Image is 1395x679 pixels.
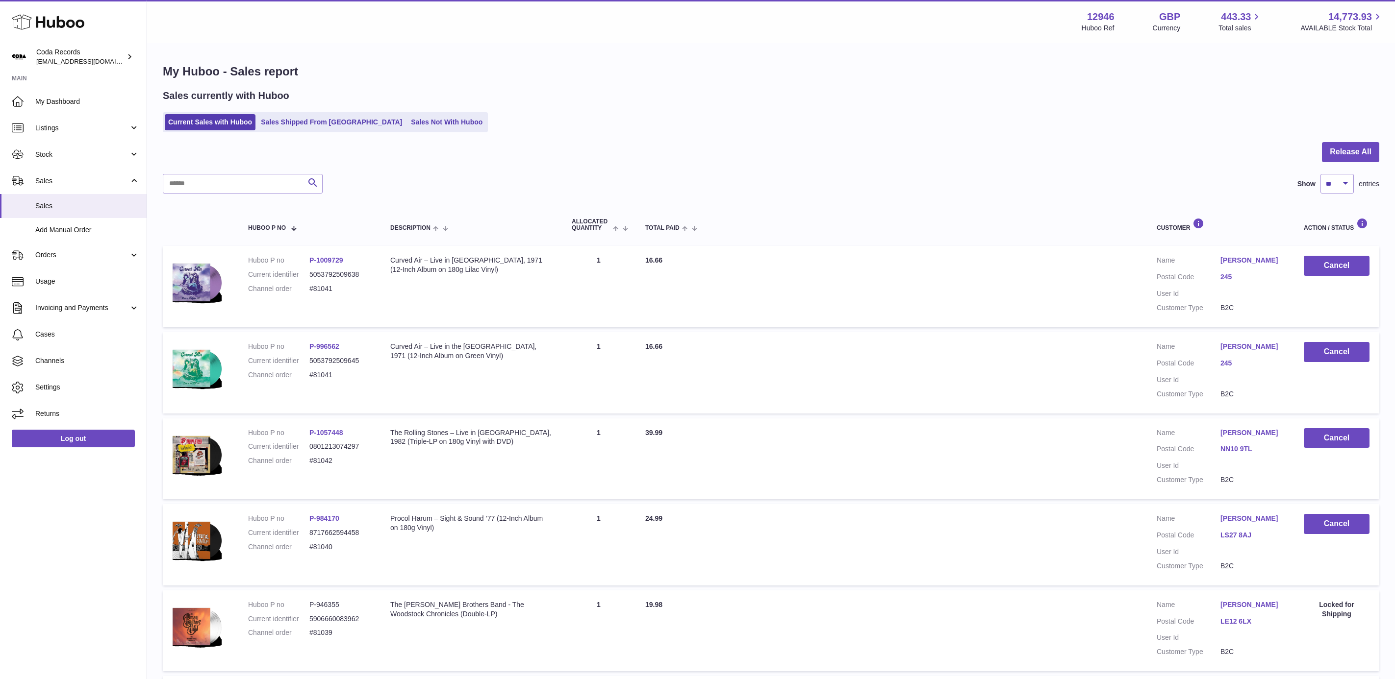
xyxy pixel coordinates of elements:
[1157,647,1220,656] dt: Customer Type
[257,114,406,130] a: Sales Shipped From [GEOGRAPHIC_DATA]
[35,356,139,365] span: Channels
[35,303,129,313] span: Invoicing and Payments
[248,225,286,231] span: Huboo P no
[1157,256,1220,267] dt: Name
[248,528,309,537] dt: Current identifier
[35,330,139,339] span: Cases
[1218,24,1262,33] span: Total sales
[1157,342,1220,354] dt: Name
[173,428,222,481] img: 129461757329788.png
[309,270,371,279] dd: 5053792509638
[1304,256,1370,276] button: Cancel
[35,225,139,235] span: Add Manual Order
[1157,444,1220,456] dt: Postal Code
[309,614,371,624] dd: 5906660083962
[309,528,371,537] dd: 8717662594458
[1157,475,1220,485] dt: Customer Type
[1220,475,1284,485] dd: B2C
[309,514,339,522] a: P-984170
[1157,561,1220,571] dt: Customer Type
[1157,272,1220,284] dt: Postal Code
[1157,218,1284,231] div: Customer
[163,64,1379,79] h1: My Huboo - Sales report
[35,409,139,418] span: Returns
[390,256,552,274] div: Curved Air – Live in [GEOGRAPHIC_DATA], 1971 (12-Inch Album on 180g Lilac Vinyl)
[1297,179,1316,189] label: Show
[309,284,371,293] dd: #81041
[309,370,371,380] dd: #81041
[248,370,309,380] dt: Channel order
[35,383,139,392] span: Settings
[173,342,222,395] img: 1720599138.png
[36,57,144,65] span: [EMAIL_ADDRESS][DOMAIN_NAME]
[1220,444,1284,454] a: NN10 9TL
[1220,428,1284,437] a: [PERSON_NAME]
[562,332,635,413] td: 1
[309,456,371,465] dd: #81042
[12,49,26,64] img: internalAdmin-12946@internal.huboo.com
[248,614,309,624] dt: Current identifier
[1304,600,1370,619] div: Locked for Shipping
[645,342,662,350] span: 16.66
[1304,218,1370,231] div: Action / Status
[12,430,135,447] a: Log out
[35,176,129,186] span: Sales
[35,277,139,286] span: Usage
[1220,359,1284,368] a: 245
[1157,303,1220,313] dt: Customer Type
[248,514,309,523] dt: Huboo P no
[1220,647,1284,656] dd: B2C
[1220,342,1284,351] a: [PERSON_NAME]
[562,590,635,672] td: 1
[1359,179,1379,189] span: entries
[248,456,309,465] dt: Channel order
[390,428,552,447] div: The Rolling Stones – Live in [GEOGRAPHIC_DATA], 1982 (Triple-LP on 180g Vinyl with DVD)
[1157,389,1220,399] dt: Customer Type
[645,601,662,608] span: 19.98
[1159,10,1180,24] strong: GBP
[1157,531,1220,542] dt: Postal Code
[1220,617,1284,626] a: LE12 6LX
[248,600,309,609] dt: Huboo P no
[1157,289,1220,298] dt: User Id
[36,48,125,66] div: Coda Records
[248,342,309,351] dt: Huboo P no
[309,442,371,451] dd: 0801213074297
[1220,514,1284,523] a: [PERSON_NAME]
[1300,24,1383,33] span: AVAILABLE Stock Total
[645,429,662,436] span: 39.99
[1157,375,1220,385] dt: User Id
[390,600,552,619] div: The [PERSON_NAME] Brothers Band - The Woodstock Chronicles (Double-LP)
[1218,10,1262,33] a: 443.33 Total sales
[35,250,129,260] span: Orders
[1220,561,1284,571] dd: B2C
[1157,617,1220,629] dt: Postal Code
[1221,10,1251,24] span: 443.33
[1153,24,1181,33] div: Currency
[1300,10,1383,33] a: 14,773.93 AVAILABLE Stock Total
[309,429,343,436] a: P-1057448
[35,97,139,106] span: My Dashboard
[309,342,339,350] a: P-996562
[1082,24,1115,33] div: Huboo Ref
[390,342,552,361] div: Curved Air – Live in the [GEOGRAPHIC_DATA], 1971 (12-Inch Album on Green Vinyl)
[248,628,309,637] dt: Channel order
[173,600,222,653] img: 129461707225330.png
[248,256,309,265] dt: Huboo P no
[390,225,431,231] span: Description
[1304,342,1370,362] button: Cancel
[645,256,662,264] span: 16.66
[562,504,635,585] td: 1
[165,114,255,130] a: Current Sales with Huboo
[1157,428,1220,440] dt: Name
[407,114,486,130] a: Sales Not With Huboo
[163,89,289,102] h2: Sales currently with Huboo
[309,628,371,637] dd: #81039
[1157,633,1220,642] dt: User Id
[1322,142,1379,162] button: Release All
[562,246,635,327] td: 1
[1304,428,1370,448] button: Cancel
[248,356,309,365] dt: Current identifier
[645,514,662,522] span: 24.99
[1157,547,1220,557] dt: User Id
